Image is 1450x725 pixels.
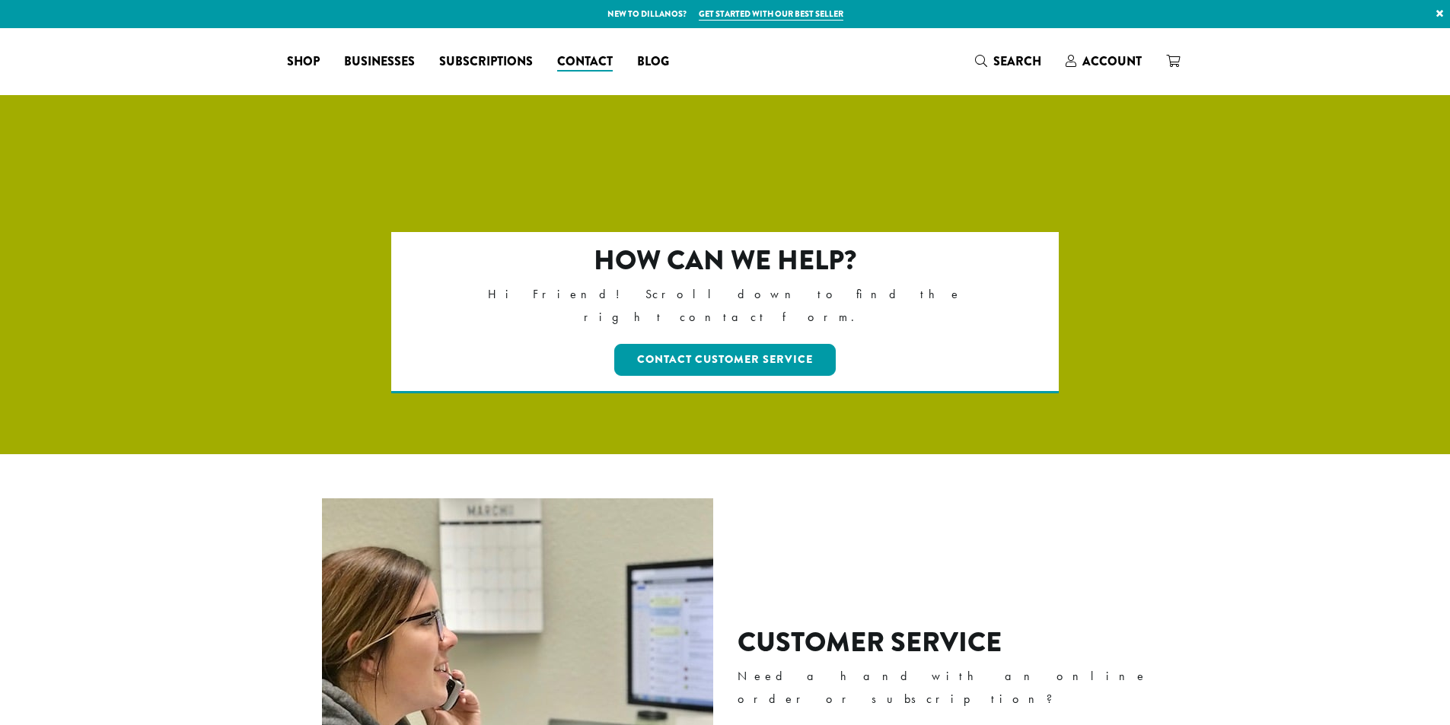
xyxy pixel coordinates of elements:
a: Contact Customer Service [614,344,836,376]
h2: How can we help? [457,244,993,277]
span: Search [993,52,1041,70]
span: Contact [557,52,613,72]
span: Subscriptions [439,52,533,72]
p: Hi Friend! Scroll down to find the right contact form. [457,283,993,329]
span: Shop [287,52,320,72]
span: Account [1082,52,1142,70]
a: Search [963,49,1053,74]
p: Need a hand with an online order or subscription? [738,665,1171,711]
a: Shop [275,49,332,74]
span: Blog [637,52,669,72]
a: Get started with our best seller [699,8,843,21]
span: Businesses [344,52,415,72]
h2: Customer Service [738,626,1171,659]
